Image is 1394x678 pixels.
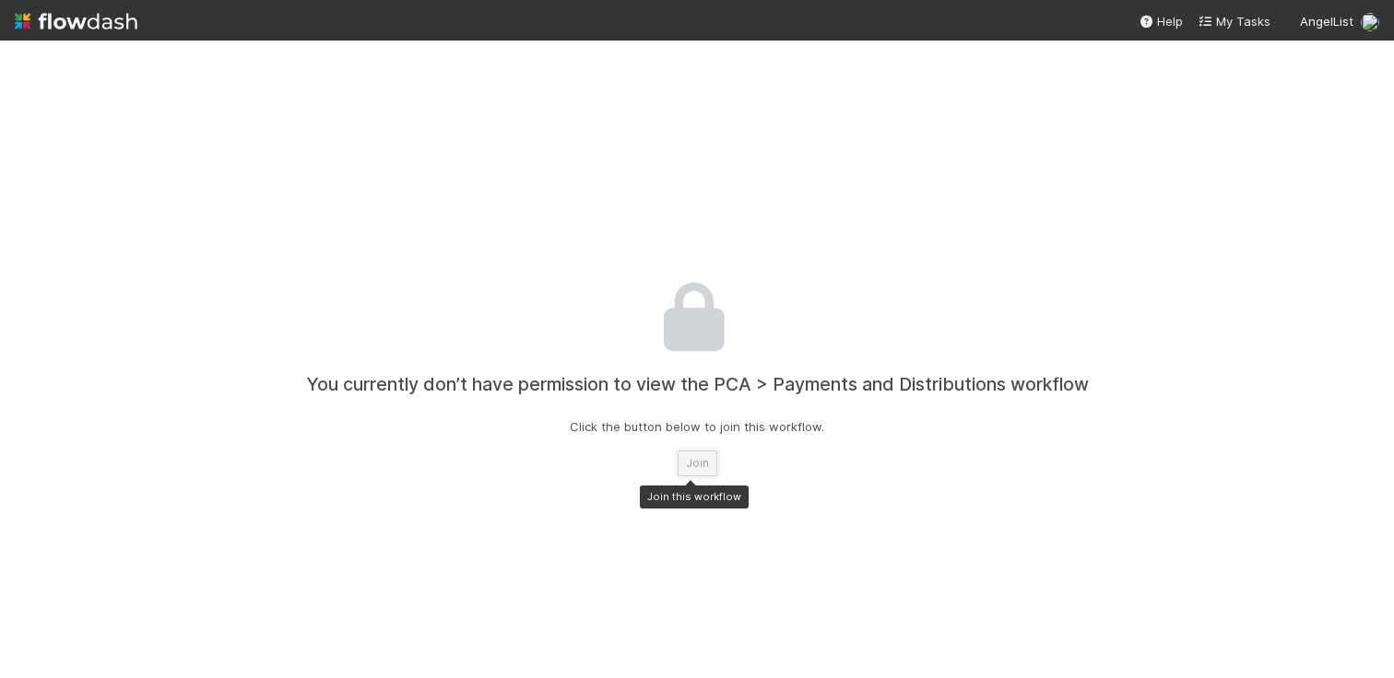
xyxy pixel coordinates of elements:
h4: You currently don’t have permission to view the PCA > Payments and Distributions workflow [306,374,1089,395]
a: My Tasks [1198,12,1270,30]
img: logo-inverted-e16ddd16eac7371096b0.svg [15,6,137,37]
div: Help [1139,12,1183,30]
p: Click the button below to join this workflow. [570,417,824,436]
button: Join [678,450,717,476]
img: avatar_a8b9208c-77c1-4b07-b461-d8bc701f972e.png [1361,13,1379,31]
span: My Tasks [1198,14,1270,29]
span: AngelList [1300,14,1353,29]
